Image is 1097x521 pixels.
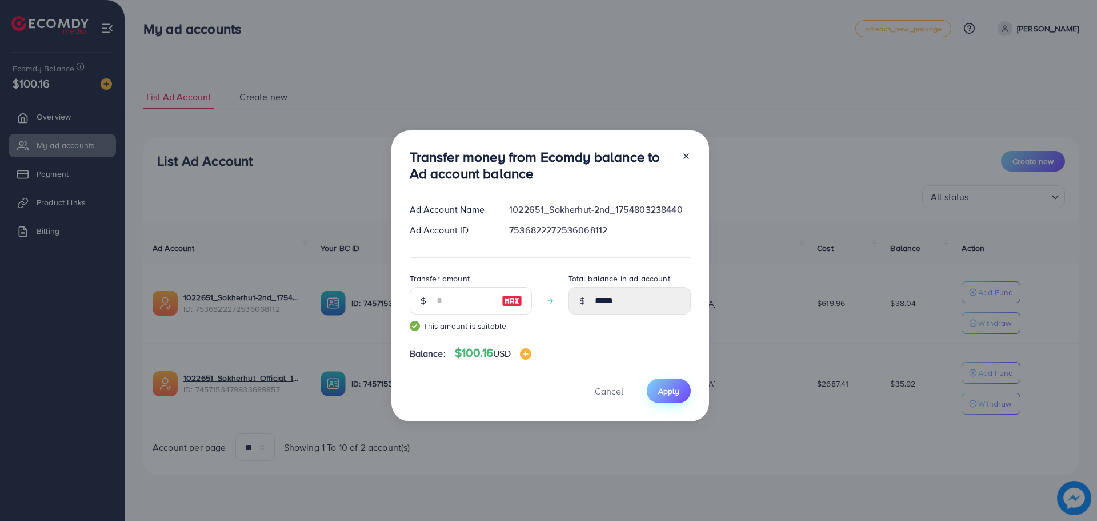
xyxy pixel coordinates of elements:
div: Ad Account Name [401,203,501,216]
span: Balance: [410,347,446,360]
div: 7536822272536068112 [500,224,699,237]
label: Transfer amount [410,273,470,284]
small: This amount is suitable [410,320,532,332]
div: Ad Account ID [401,224,501,237]
h4: $100.16 [455,346,532,360]
span: USD [493,347,511,360]
h3: Transfer money from Ecomdy balance to Ad account balance [410,149,672,182]
span: Cancel [595,385,623,397]
img: image [502,294,522,308]
div: 1022651_Sokherhut-2nd_1754803238440 [500,203,699,216]
label: Total balance in ad account [568,273,670,284]
button: Apply [647,379,691,403]
img: image [520,348,531,360]
button: Cancel [580,379,638,403]
span: Apply [658,385,679,397]
img: guide [410,321,420,331]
